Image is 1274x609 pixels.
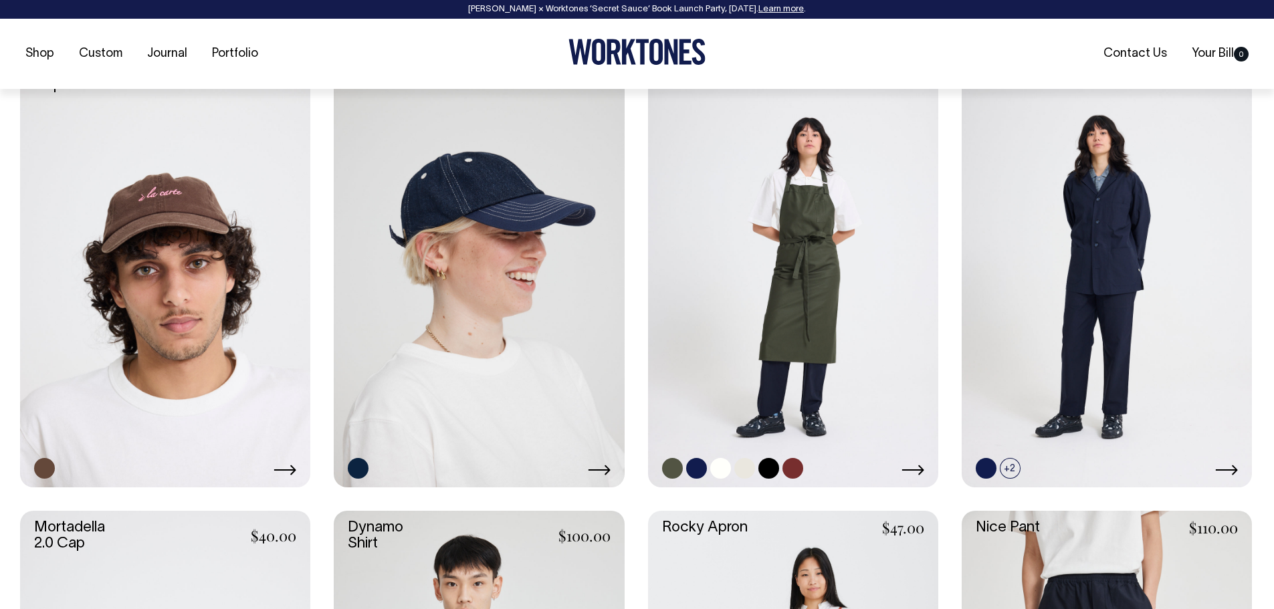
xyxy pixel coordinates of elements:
span: 0 [1234,47,1249,62]
div: [PERSON_NAME] × Worktones ‘Secret Sauce’ Book Launch Party, [DATE]. . [13,5,1261,14]
a: Shop [20,43,60,65]
a: Journal [142,43,193,65]
a: Your Bill0 [1186,43,1254,65]
a: Custom [74,43,128,65]
span: +2 [1000,458,1021,479]
a: Portfolio [207,43,263,65]
a: Contact Us [1098,43,1172,65]
a: Learn more [758,5,804,13]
